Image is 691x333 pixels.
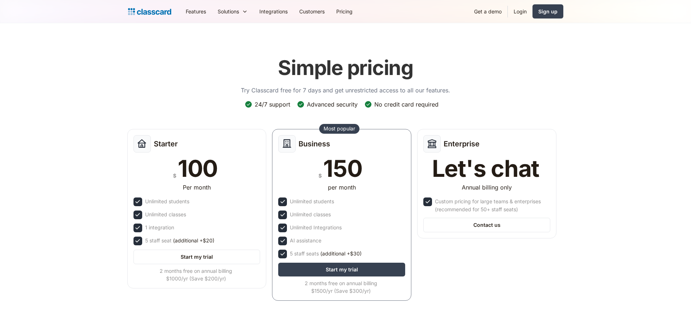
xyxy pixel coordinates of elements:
div: AI assistance [290,237,321,245]
div: Most popular [324,125,355,132]
div: per month [328,183,356,192]
span: (additional +$20) [173,237,214,245]
a: Customers [293,3,330,20]
div: Per month [183,183,211,192]
div: 5 staff seat [145,237,214,245]
h2: Starter [154,140,178,148]
a: Get a demo [468,3,507,20]
a: Features [180,3,212,20]
div: Custom pricing for large teams & enterprises (recommended for 50+ staff seats) [435,197,549,213]
a: Pricing [330,3,358,20]
div: Unlimited classes [145,211,186,218]
h1: Simple pricing [278,56,413,80]
div: 1 integration [145,224,174,232]
div: Annual billing only [462,183,512,192]
h2: Business [299,140,330,148]
a: Start my trial [133,250,260,264]
div: 5 staff seats [290,250,362,258]
div: 2 months free on annual billing $1000/yr (Save $200/yr) [133,267,259,282]
a: home [128,7,171,17]
div: 100 [178,157,218,180]
a: Integrations [254,3,293,20]
div: $ [173,171,176,180]
div: Unlimited students [145,197,189,205]
a: Login [508,3,532,20]
div: $ [318,171,322,180]
a: Start my trial [278,263,405,276]
a: Contact us [423,218,550,232]
div: Unlimited students [290,197,334,205]
div: Solutions [218,8,239,15]
div: 150 [323,157,362,180]
div: 2 months free on annual billing $1500/yr (Save $300/yr) [278,279,404,295]
p: Try Classcard free for 7 days and get unrestricted access to all our features. [241,86,450,95]
div: No credit card required [374,100,439,108]
h2: Enterprise [444,140,480,148]
div: Advanced security [307,100,358,108]
div: Let's chat [432,157,539,180]
div: Solutions [212,3,254,20]
div: 24/7 support [255,100,290,108]
span: (additional +$30) [320,250,362,258]
a: Sign up [532,4,563,18]
div: Unlimited Integrations [290,224,342,232]
div: Sign up [538,8,558,15]
div: Unlimited classes [290,211,331,218]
